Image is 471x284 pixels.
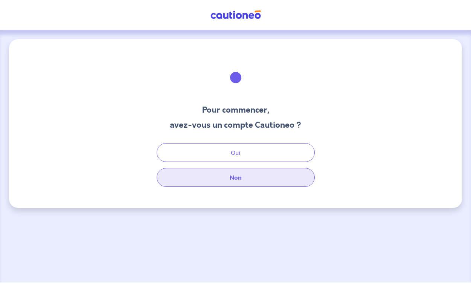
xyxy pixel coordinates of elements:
[157,168,315,187] button: Non
[170,104,301,116] h3: Pour commencer,
[215,57,256,98] img: illu_welcome.svg
[170,119,301,131] h3: avez-vous un compte Cautioneo ?
[207,10,264,20] img: Cautioneo
[157,143,315,162] button: Oui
